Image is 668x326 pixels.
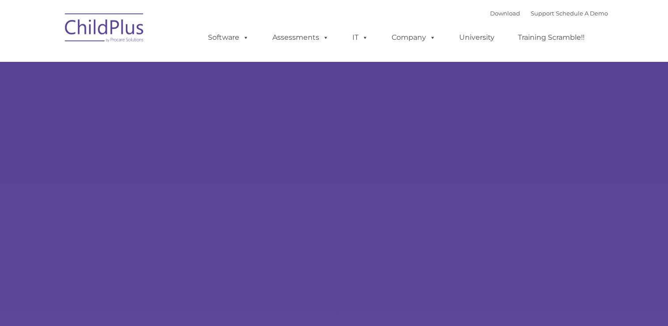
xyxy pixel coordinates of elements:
a: Company [383,29,445,46]
a: Schedule A Demo [556,10,608,17]
font: | [490,10,608,17]
img: ChildPlus by Procare Solutions [60,7,149,51]
a: IT [343,29,377,46]
a: Software [199,29,258,46]
a: Download [490,10,520,17]
a: Support [531,10,554,17]
a: Assessments [264,29,338,46]
a: Training Scramble!! [509,29,593,46]
a: University [450,29,503,46]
